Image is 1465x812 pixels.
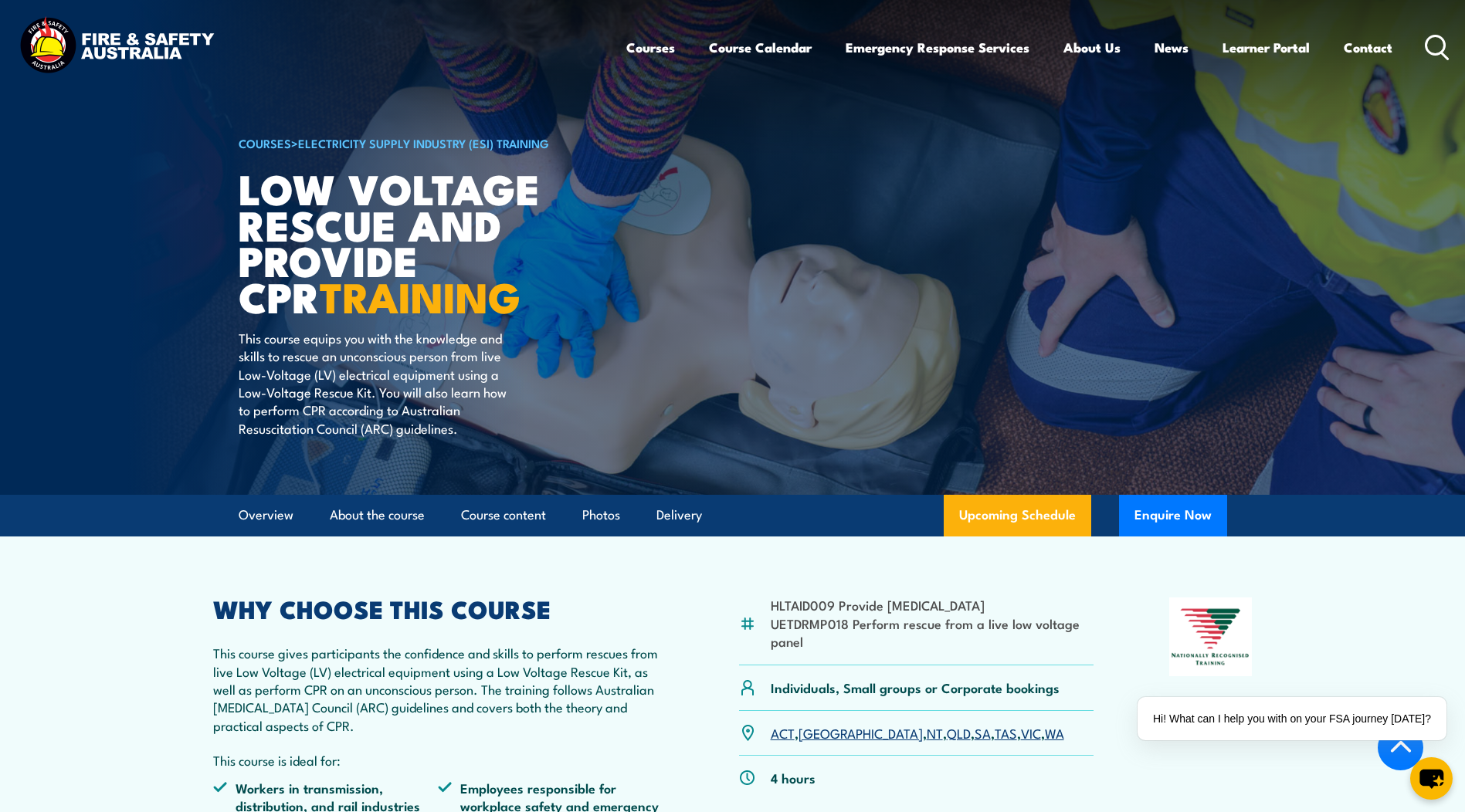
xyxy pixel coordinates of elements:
[1223,27,1310,68] a: Learner Portal
[1410,757,1453,800] button: chat-button
[1045,723,1064,742] a: WA
[799,723,923,742] a: [GEOGRAPHIC_DATA]
[298,134,549,151] a: Electricity Supply Industry (ESI) Training
[239,495,293,536] a: Overview
[1169,597,1253,676] img: Nationally Recognised Training logo.
[626,27,675,68] a: Courses
[1021,723,1041,742] a: VIC
[995,723,1017,742] a: TAS
[461,495,546,536] a: Course content
[947,723,971,742] a: QLD
[927,723,943,742] a: NT
[975,723,991,742] a: SA
[239,134,620,152] h6: >
[1138,697,1446,740] div: Hi! What can I help you with on your FSA journey [DATE]?
[944,495,1091,536] a: Upcoming Schedule
[771,723,795,742] a: ACT
[1155,27,1189,68] a: News
[1063,27,1121,68] a: About Us
[239,329,521,437] p: This course equips you with the knowledge and skills to rescue an unconscious person from live Lo...
[846,27,1029,68] a: Emergency Response Services
[771,614,1094,651] li: UETDRMP018 Perform rescue from a live low voltage panel
[656,495,702,536] a: Delivery
[771,678,1060,696] p: Individuals, Small groups or Corporate bookings
[213,751,664,769] p: This course is ideal for:
[1344,27,1392,68] a: Contact
[239,134,291,151] a: COURSES
[330,495,425,536] a: About the course
[771,596,1094,614] li: HLTAID009 Provide [MEDICAL_DATA]
[771,724,1064,742] p: , , , , , , ,
[771,769,816,787] p: 4 hours
[239,170,620,314] h1: Low Voltage Rescue and Provide CPR
[709,27,812,68] a: Course Calendar
[320,263,521,327] strong: TRAINING
[213,644,664,734] p: This course gives participants the confidence and skills to perform rescues from live Low Voltage...
[1119,495,1227,536] button: Enquire Now
[213,597,664,619] h2: WHY CHOOSE THIS COURSE
[582,495,620,536] a: Photos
